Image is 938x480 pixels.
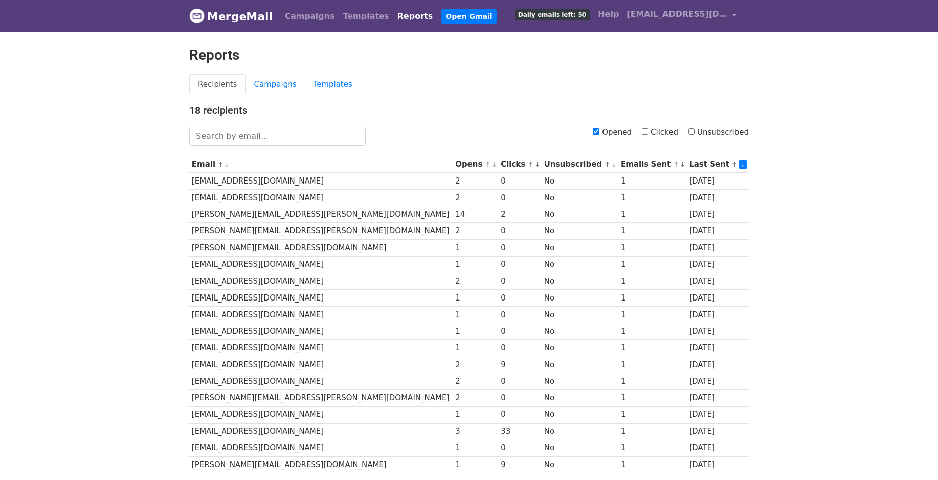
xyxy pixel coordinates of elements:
td: 0 [498,306,542,323]
input: Opened [593,128,599,135]
label: Unsubscribed [688,127,749,138]
td: No [542,289,618,306]
td: 2 [453,190,498,206]
h4: 18 recipients [189,104,749,116]
td: No [542,373,618,390]
a: ↑ [218,161,223,168]
td: 2 [453,273,498,289]
th: Unsubscribed [542,156,618,173]
td: No [542,440,618,456]
td: 0 [498,256,542,273]
label: Clicked [642,127,678,138]
a: ↑ [528,161,533,168]
a: ↑ [732,161,738,168]
td: No [542,223,618,239]
td: 1 [618,373,687,390]
td: 0 [498,440,542,456]
a: MergeMail [189,6,273,27]
span: [EMAIL_ADDRESS][DOMAIN_NAME] [627,8,727,20]
td: No [542,239,618,256]
td: 2 [453,390,498,406]
a: Campaigns [246,74,305,95]
td: [DATE] [687,440,749,456]
a: Campaigns [281,6,339,26]
td: 1 [618,173,687,190]
td: [EMAIL_ADDRESS][DOMAIN_NAME] [189,173,453,190]
td: 1 [453,256,498,273]
input: Clicked [642,128,648,135]
td: [PERSON_NAME][EMAIL_ADDRESS][DOMAIN_NAME] [189,456,453,473]
a: ↑ [485,161,491,168]
td: No [542,306,618,323]
td: 0 [498,289,542,306]
a: Templates [305,74,361,95]
td: [DATE] [687,306,749,323]
td: 2 [453,356,498,373]
td: [DATE] [687,206,749,223]
td: No [542,323,618,340]
h2: Reports [189,47,749,64]
td: 1 [453,239,498,256]
a: ↓ [534,161,540,168]
th: Clicks [498,156,542,173]
td: [DATE] [687,406,749,423]
td: No [542,273,618,289]
img: MergeMail logo [189,8,205,23]
td: 0 [498,223,542,239]
td: 1 [618,256,687,273]
td: 1 [453,440,498,456]
td: 1 [618,406,687,423]
td: [DATE] [687,323,749,340]
td: [DATE] [687,256,749,273]
td: [DATE] [687,340,749,356]
td: No [542,423,618,440]
td: No [542,390,618,406]
td: 14 [453,206,498,223]
td: [EMAIL_ADDRESS][DOMAIN_NAME] [189,273,453,289]
td: [EMAIL_ADDRESS][DOMAIN_NAME] [189,323,453,340]
td: 1 [453,340,498,356]
td: 0 [498,373,542,390]
a: Help [594,4,623,24]
td: [DATE] [687,223,749,239]
td: 1 [618,340,687,356]
td: [DATE] [687,373,749,390]
td: [DATE] [687,390,749,406]
td: [EMAIL_ADDRESS][DOMAIN_NAME] [189,289,453,306]
td: 1 [618,306,687,323]
span: Daily emails left: 50 [515,9,590,20]
td: 1 [618,440,687,456]
td: [DATE] [687,289,749,306]
a: Templates [339,6,393,26]
td: 0 [498,190,542,206]
td: 1 [453,456,498,473]
a: ↓ [611,161,617,168]
td: 2 [453,223,498,239]
label: Opened [593,127,632,138]
td: No [542,173,618,190]
td: 1 [453,289,498,306]
td: [EMAIL_ADDRESS][DOMAIN_NAME] [189,306,453,323]
a: ↑ [674,161,679,168]
td: 1 [618,456,687,473]
a: ↑ [605,161,610,168]
a: ↓ [680,161,685,168]
td: 1 [618,323,687,340]
th: Emails Sent [618,156,687,173]
div: 聊天小组件 [888,432,938,480]
a: Daily emails left: 50 [511,4,594,24]
td: [DATE] [687,356,749,373]
td: 1 [618,206,687,223]
td: 0 [498,390,542,406]
td: [EMAIL_ADDRESS][DOMAIN_NAME] [189,190,453,206]
td: [PERSON_NAME][EMAIL_ADDRESS][PERSON_NAME][DOMAIN_NAME] [189,390,453,406]
td: 0 [498,340,542,356]
td: 2 [453,373,498,390]
td: No [542,406,618,423]
td: 1 [618,239,687,256]
td: [DATE] [687,456,749,473]
td: 9 [498,456,542,473]
a: Open Gmail [441,9,497,24]
td: 0 [498,323,542,340]
td: [EMAIL_ADDRESS][DOMAIN_NAME] [189,423,453,440]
